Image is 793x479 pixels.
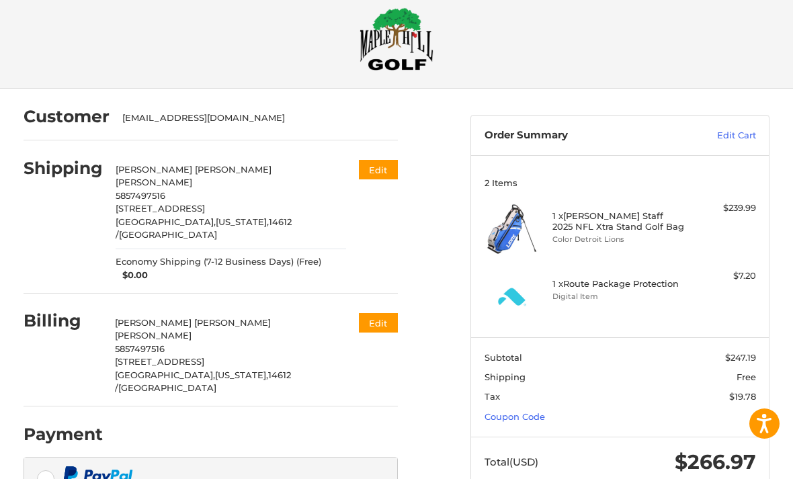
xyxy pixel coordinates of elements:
[552,278,685,289] h4: 1 x Route Package Protection
[485,352,522,363] span: Subtotal
[119,229,217,240] span: [GEOGRAPHIC_DATA]
[552,291,685,302] li: Digital Item
[725,352,756,363] span: $247.19
[485,177,756,188] h3: 2 Items
[216,216,269,227] span: [US_STATE],
[116,203,205,214] span: [STREET_ADDRESS]
[729,391,756,402] span: $19.78
[115,330,192,341] span: [PERSON_NAME]
[115,317,271,328] span: [PERSON_NAME] [PERSON_NAME]
[115,356,204,367] span: [STREET_ADDRESS]
[552,210,685,232] h4: 1 x [PERSON_NAME] Staff 2025 NFL Xtra Stand Golf Bag
[485,372,526,382] span: Shipping
[675,449,756,474] span: $266.97
[24,424,103,445] h2: Payment
[122,112,385,125] div: [EMAIL_ADDRESS][DOMAIN_NAME]
[116,177,192,187] span: [PERSON_NAME]
[485,391,500,402] span: Tax
[485,411,545,422] a: Coupon Code
[116,164,272,175] span: [PERSON_NAME] [PERSON_NAME]
[552,234,685,245] li: Color Detroit Lions
[24,310,102,331] h2: Billing
[215,369,268,380] span: [US_STATE],
[688,202,756,215] div: $239.99
[115,343,165,354] span: 5857497516
[737,372,756,382] span: Free
[116,216,216,227] span: [GEOGRAPHIC_DATA],
[116,269,148,282] span: $0.00
[116,255,321,269] span: Economy Shipping (7-12 Business Days) (Free)
[24,158,103,179] h2: Shipping
[688,269,756,283] div: $7.20
[669,129,756,142] a: Edit Cart
[485,455,538,468] span: Total (USD)
[485,129,670,142] h3: Order Summary
[359,160,398,179] button: Edit
[359,313,398,333] button: Edit
[360,7,433,71] img: Maple Hill Golf
[24,106,110,127] h2: Customer
[118,382,216,393] span: [GEOGRAPHIC_DATA]
[116,190,165,201] span: 5857497516
[115,369,215,380] span: [GEOGRAPHIC_DATA],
